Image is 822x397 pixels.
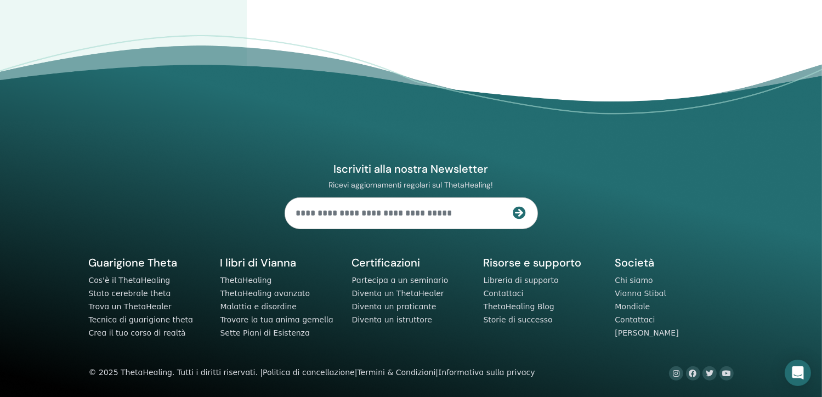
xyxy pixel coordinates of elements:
[484,315,553,324] a: Storie di successo
[615,276,653,285] a: Chi siamo
[352,256,470,270] h5: Certificazioni
[615,256,734,270] h5: Società
[220,289,310,298] a: ThetaHealing avanzato
[89,315,193,324] a: Tecnica di guarigione theta
[220,256,339,270] h5: I libri di Vianna
[89,368,535,377] font: © 2025 ThetaHealing. Tutti i diritti riservati. | | |
[484,256,602,270] h5: Risorse e supporto
[89,276,171,285] a: Cos'è il ThetaHealing
[352,289,444,298] a: Diventa un ThetaHealer
[352,276,449,285] a: Partecipa a un seminario
[615,302,650,311] a: Mondiale
[352,315,432,324] a: Diventa un istruttore
[438,368,535,377] a: Informativa sulla privacy
[357,368,435,377] a: Termini & Condizioni
[220,276,272,285] a: ThetaHealing
[352,302,436,311] a: Diventa un praticante
[484,302,554,311] a: ThetaHealing Blog
[615,315,655,324] a: Contattaci
[89,328,186,337] a: Crea il tuo corso di realtà
[615,328,679,337] a: [PERSON_NAME]
[484,289,524,298] a: Contattaci
[220,302,297,311] a: Malattia e disordine
[785,360,811,386] div: Apri Intercom Messenger
[285,180,538,190] p: Ricevi aggiornamenti regolari sul ThetaHealing!
[484,276,559,285] a: Libreria di supporto
[89,302,172,311] a: Trova un ThetaHealer
[220,328,310,337] a: Sette Piani di Esistenza
[615,289,666,298] a: Vianna Stibal
[263,368,355,377] a: Politica di cancellazione
[285,162,538,176] h4: Iscriviti alla nostra Newsletter
[220,315,333,324] a: Trovare la tua anima gemella
[89,256,207,270] h5: Guarigione Theta
[89,289,171,298] a: Stato cerebrale theta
